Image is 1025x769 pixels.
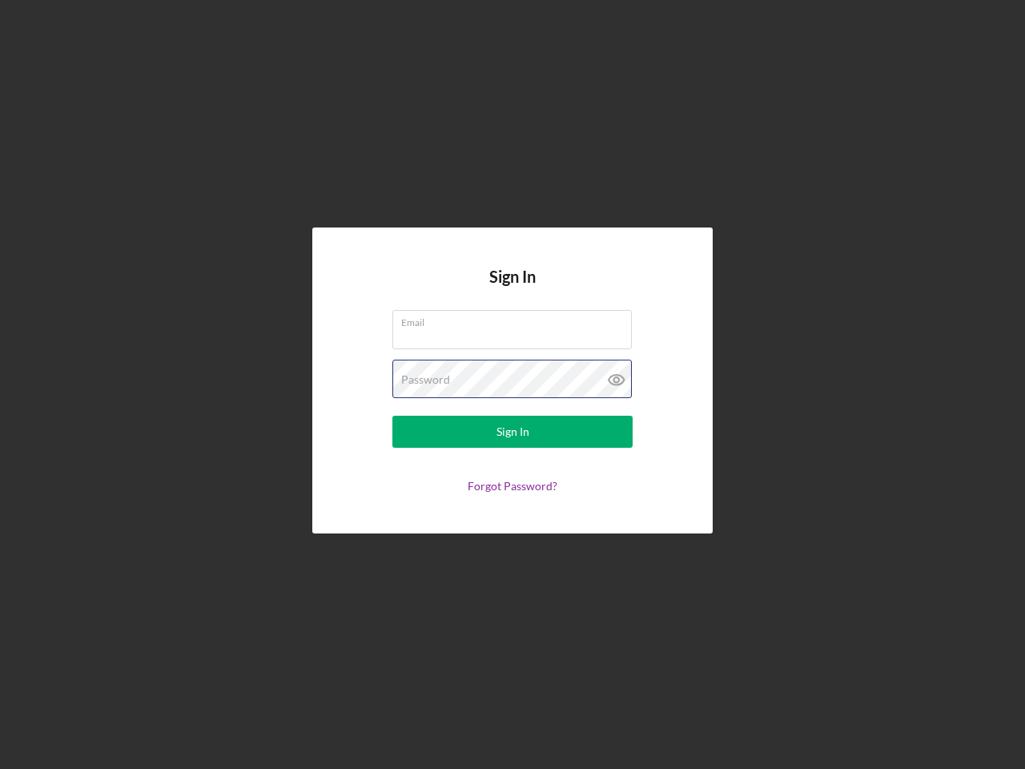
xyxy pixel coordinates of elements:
[468,479,557,493] a: Forgot Password?
[496,416,529,448] div: Sign In
[401,373,450,386] label: Password
[489,268,536,310] h4: Sign In
[392,416,633,448] button: Sign In
[401,311,632,328] label: Email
